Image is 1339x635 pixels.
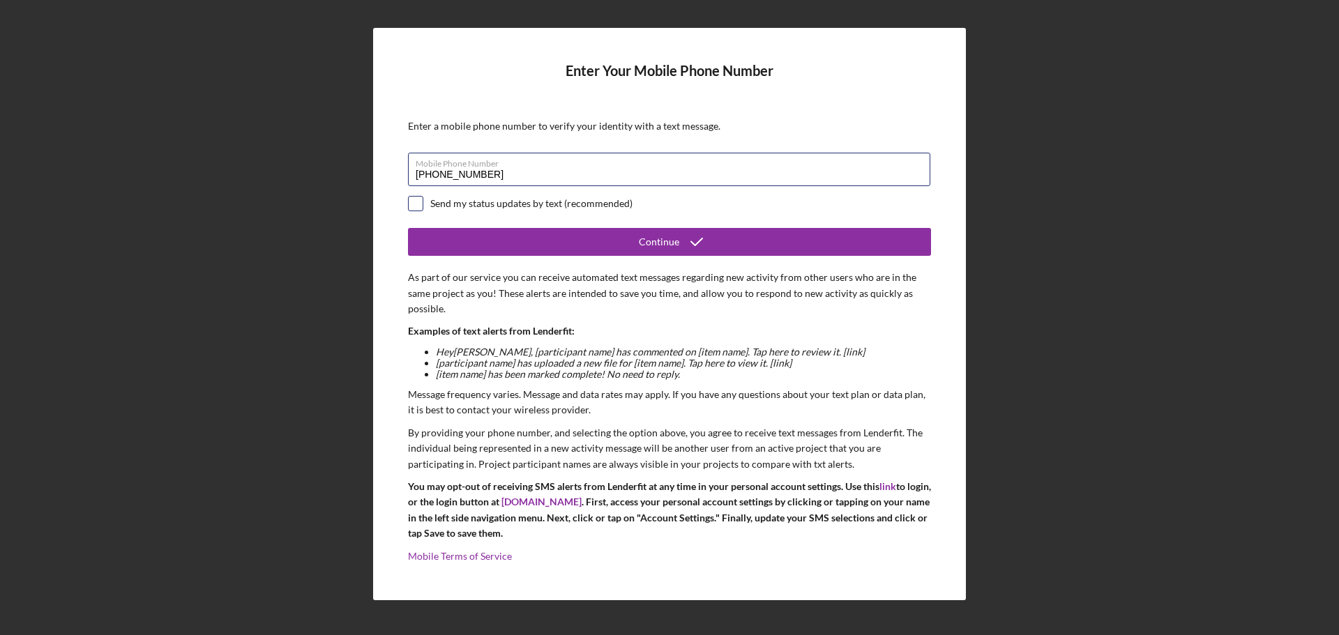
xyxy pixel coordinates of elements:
button: Continue [408,228,931,256]
a: link [879,480,896,492]
label: Mobile Phone Number [416,153,930,169]
li: [item name] has been marked complete! No need to reply. [436,369,931,380]
p: Message frequency varies. Message and data rates may apply. If you have any questions about your ... [408,387,931,418]
p: As part of our service you can receive automated text messages regarding new activity from other ... [408,270,931,316]
p: You may opt-out of receiving SMS alerts from Lenderfit at any time in your personal account setti... [408,479,931,542]
div: Continue [639,228,679,256]
div: Send my status updates by text (recommended) [430,198,633,209]
a: [DOMAIN_NAME] [501,496,582,507]
h4: Enter Your Mobile Phone Number [408,63,931,100]
p: By providing your phone number, and selecting the option above, you agree to receive text message... [408,425,931,472]
p: Examples of text alerts from Lenderfit: [408,323,931,339]
div: Enter a mobile phone number to verify your identity with a text message. [408,121,931,132]
a: Mobile Terms of Service [408,550,512,562]
li: Hey [PERSON_NAME] , [participant name] has commented on [item name]. Tap here to review it. [link] [436,346,931,358]
li: [participant name] has uploaded a new file for [item name]. Tap here to view it. [link] [436,358,931,369]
